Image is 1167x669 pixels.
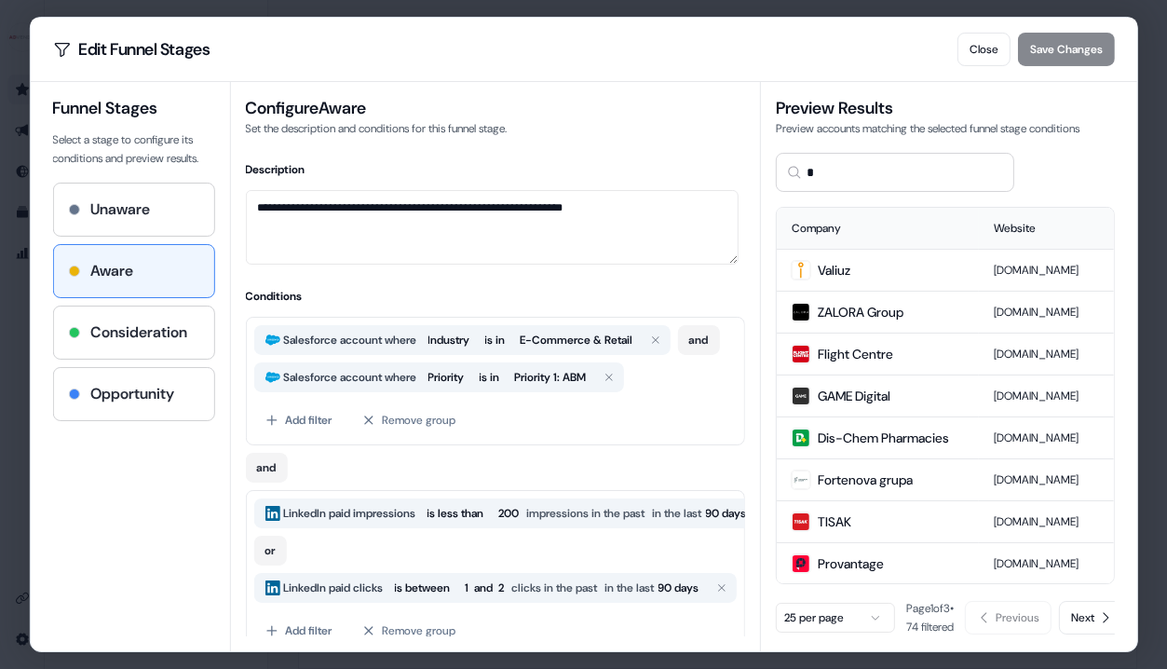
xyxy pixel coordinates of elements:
[994,554,1099,573] p: [DOMAIN_NAME]
[507,366,593,389] button: Priority 1: ABM
[994,471,1099,489] p: [DOMAIN_NAME]
[350,403,467,437] button: Remove group
[652,504,701,523] span: in the last
[957,33,1011,66] button: Close
[427,331,469,349] span: Industry
[604,579,654,597] span: in the last
[994,261,1099,280] p: [DOMAIN_NAME]
[279,331,420,349] span: Salesforce account where
[994,303,1099,321] p: [DOMAIN_NAME]
[526,504,645,523] span: impressions in the past
[818,429,949,447] span: Dis-Chem Pharmacies
[245,160,744,179] h4: Description
[792,219,964,238] div: Company
[90,198,150,221] h4: Unaware
[253,614,343,648] button: Add filter
[1059,601,1125,635] button: Next
[350,614,467,648] button: Remove group
[1071,608,1094,627] span: Next
[279,368,420,387] span: Salesforce account where
[90,321,187,344] h4: Consideration
[818,387,890,405] span: GAME Digital
[906,601,954,635] span: Page 1 of 3 • 74 filtered
[474,579,493,597] span: and
[245,453,287,483] button: and
[818,345,893,363] span: Flight Centre
[818,303,903,321] span: ZALORA Group
[818,512,851,531] span: TISAK
[52,40,210,59] h2: Edit Funnel Stages
[994,512,1099,531] p: [DOMAIN_NAME]
[245,97,744,119] h3: Configure Aware
[818,471,913,489] span: Fortenova grupa
[818,261,850,280] span: Valiuz
[818,554,884,573] span: Provantage
[994,429,1099,447] p: [DOMAIN_NAME]
[90,383,174,405] h4: Opportunity
[677,325,719,355] button: and
[253,403,343,437] button: Add filter
[776,97,1115,119] h3: Preview Results
[465,579,468,597] span: 1
[90,260,133,282] h4: Aware
[498,579,504,597] span: 2
[245,119,744,138] p: Set the description and conditions for this funnel stage.
[776,119,1115,138] p: Preview accounts matching the selected funnel stage conditions
[253,536,286,566] button: or
[994,219,1099,238] div: Website
[994,387,1099,405] p: [DOMAIN_NAME]
[512,329,640,351] button: E-Commerce & Retail
[52,130,214,168] p: Select a stage to configure its conditions and preview results.
[498,504,519,523] span: 200
[279,579,387,597] span: LinkedIn paid clicks
[427,368,464,387] span: Priority
[245,287,744,306] h4: Conditions
[994,345,1099,363] p: [DOMAIN_NAME]
[279,504,419,523] span: LinkedIn paid impressions
[52,97,214,119] h3: Funnel Stages
[511,579,597,597] span: clicks in the past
